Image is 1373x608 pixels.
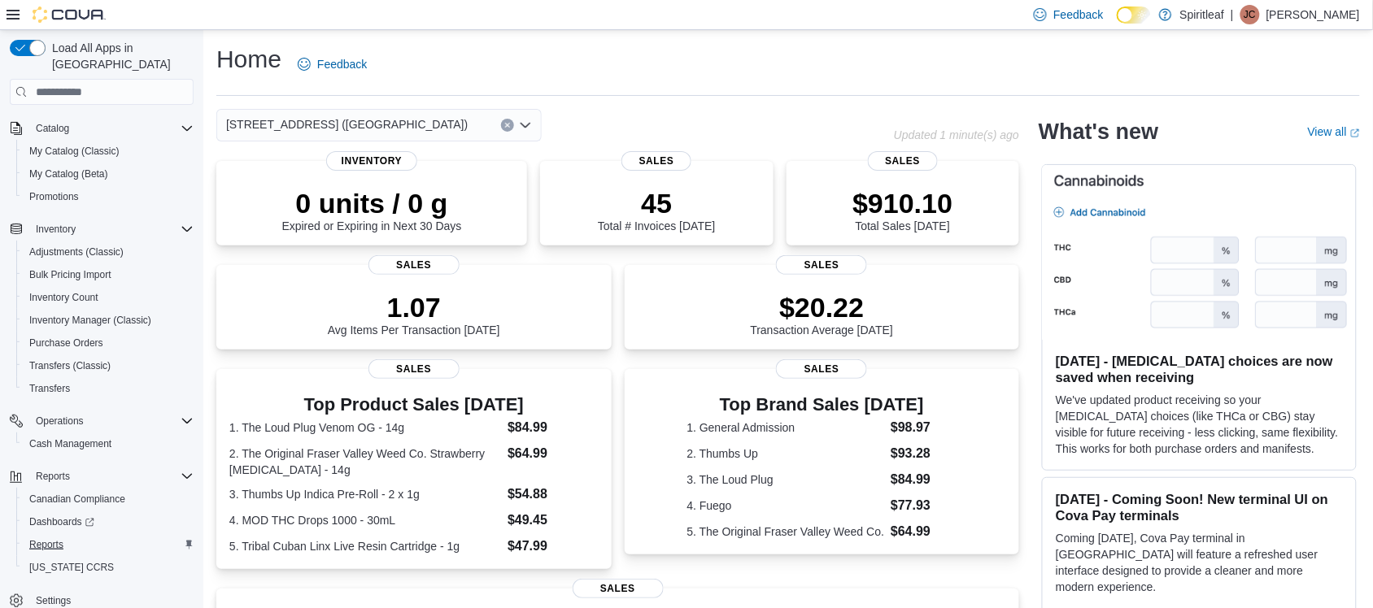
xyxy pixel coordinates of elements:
div: Expired or Expiring in Next 30 Days [282,187,462,232]
button: My Catalog (Classic) [16,140,200,163]
button: Reports [29,467,76,486]
button: Inventory Count [16,286,200,309]
button: Inventory [3,218,200,241]
p: Spiritleaf [1180,5,1224,24]
input: Dark Mode [1117,7,1151,24]
button: Transfers [16,377,200,400]
span: [US_STATE] CCRS [29,561,114,574]
dt: 3. Thumbs Up Indica Pre-Roll - 2 x 1g [229,486,501,502]
span: Feedback [1053,7,1103,23]
button: My Catalog (Beta) [16,163,200,185]
dd: $49.45 [508,510,598,530]
button: Inventory [29,219,82,239]
span: Transfers [29,382,70,395]
button: Reports [16,533,200,556]
span: Operations [29,411,194,431]
dd: $93.28 [891,444,957,463]
div: Avg Items Per Transaction [DATE] [328,291,500,337]
dd: $64.99 [508,444,598,463]
span: Reports [23,535,194,554]
dd: $64.99 [891,522,957,541]
span: Purchase Orders [23,333,194,353]
span: Inventory Manager (Classic) [29,314,151,327]
dd: $84.99 [891,470,957,489]
a: Canadian Compliance [23,489,132,509]
p: | [1231,5,1234,24]
a: My Catalog (Beta) [23,164,115,184]
button: Bulk Pricing Import [16,263,200,286]
span: Washington CCRS [23,558,194,577]
div: Transaction Average [DATE] [751,291,894,337]
span: Inventory Count [23,288,194,307]
dd: $47.99 [508,536,598,556]
a: Reports [23,535,70,554]
a: [US_STATE] CCRS [23,558,120,577]
span: Bulk Pricing Import [23,265,194,284]
span: My Catalog (Classic) [23,141,194,161]
img: Cova [33,7,106,23]
dt: 5. Tribal Cuban Linx Live Resin Cartridge - 1g [229,538,501,554]
a: Inventory Manager (Classic) [23,311,158,330]
span: Bulk Pricing Import [29,268,111,281]
span: Catalog [36,122,69,135]
h3: [DATE] - [MEDICAL_DATA] choices are now saved when receiving [1056,353,1343,385]
span: Sales [776,255,867,275]
span: Settings [36,594,71,607]
span: Sales [368,359,460,379]
span: My Catalog (Beta) [29,167,108,180]
a: View allExternal link [1308,125,1360,138]
button: Canadian Compliance [16,488,200,510]
h3: Top Product Sales [DATE] [229,395,599,415]
button: Catalog [29,119,76,138]
h1: Home [216,43,281,76]
button: [US_STATE] CCRS [16,556,200,579]
span: Sales [776,359,867,379]
span: Dashboards [29,515,94,528]
span: Promotions [29,190,79,203]
dt: 5. The Original Fraser Valley Weed Co. [687,523,885,540]
dt: 1. The Loud Plug Venom OG - 14g [229,419,501,436]
button: Catalog [3,117,200,140]
button: Inventory Manager (Classic) [16,309,200,332]
div: Total # Invoices [DATE] [598,187,715,232]
span: Adjustments (Classic) [23,242,194,262]
p: $910.10 [852,187,952,219]
p: Coming [DATE], Cova Pay terminal in [GEOGRAPHIC_DATA] will feature a refreshed user interface des... [1056,530,1343,595]
button: Promotions [16,185,200,208]
dt: 2. Thumbs Up [687,445,885,462]
h3: [DATE] - Coming Soon! New terminal UI on Cova Pay terminals [1056,491,1343,523]
span: Transfers (Classic) [23,356,194,376]
button: Clear input [501,119,514,132]
span: Reports [36,470,70,483]
a: Inventory Count [23,288,105,307]
span: Inventory [36,223,76,236]
span: Cash Management [23,434,194,454]
span: Inventory [326,151,417,171]
a: Dashboards [23,512,101,532]
a: Transfers (Classic) [23,356,117,376]
span: My Catalog (Classic) [29,145,120,158]
span: Purchase Orders [29,337,103,350]
a: Promotions [23,187,85,206]
p: We've updated product receiving so your [MEDICAL_DATA] choices (like THCa or CBG) stay visible fo... [1056,392,1343,457]
span: Transfers [23,379,194,398]
dd: $98.97 [891,418,957,437]
a: My Catalog (Classic) [23,141,126,161]
button: Operations [29,411,90,431]
a: Adjustments (Classic) [23,242,130,262]
span: Reports [29,538,63,551]
span: Transfers (Classic) [29,359,111,372]
button: Open list of options [519,119,532,132]
dt: 4. Fuego [687,497,885,514]
p: 45 [598,187,715,219]
dt: 1. General Admission [687,419,885,436]
a: Dashboards [16,510,200,533]
span: Reports [29,467,194,486]
a: Purchase Orders [23,333,110,353]
span: Catalog [29,119,194,138]
div: Justin C [1240,5,1260,24]
span: Inventory [29,219,194,239]
span: Canadian Compliance [29,493,125,506]
span: Promotions [23,187,194,206]
svg: External link [1350,128,1360,138]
